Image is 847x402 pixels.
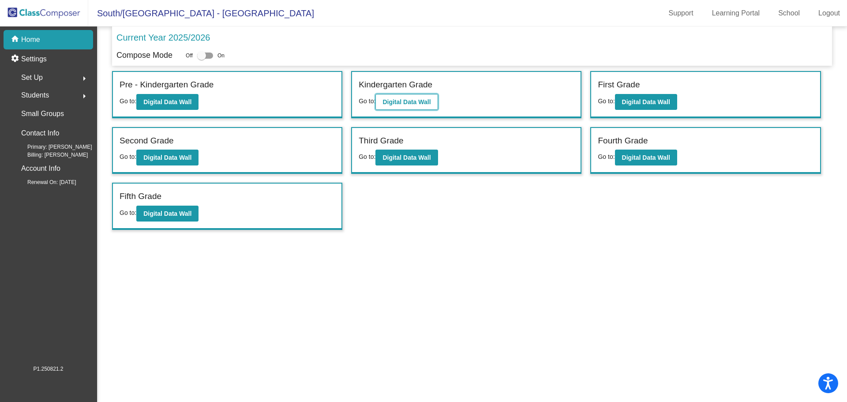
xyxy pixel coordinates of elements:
span: Off [186,52,193,60]
b: Digital Data Wall [622,98,670,105]
button: Digital Data Wall [136,94,199,110]
p: Current Year 2025/2026 [116,31,210,44]
mat-icon: arrow_right [79,73,90,84]
span: Go to: [359,98,375,105]
p: Compose Mode [116,49,172,61]
mat-icon: arrow_right [79,91,90,101]
label: Third Grade [359,135,403,147]
b: Digital Data Wall [143,154,191,161]
span: Students [21,89,49,101]
mat-icon: home [11,34,21,45]
label: Fourth Grade [598,135,648,147]
a: School [771,6,807,20]
p: Contact Info [21,127,59,139]
span: Billing: [PERSON_NAME] [13,151,88,159]
span: On [217,52,225,60]
b: Digital Data Wall [622,154,670,161]
span: Primary: [PERSON_NAME] [13,143,92,151]
span: Go to: [120,153,136,160]
button: Digital Data Wall [136,150,199,165]
label: Pre - Kindergarten Grade [120,79,214,91]
span: Renewal On: [DATE] [13,178,76,186]
span: Go to: [598,98,615,105]
label: First Grade [598,79,640,91]
p: Settings [21,54,47,64]
a: Support [662,6,701,20]
b: Digital Data Wall [143,210,191,217]
b: Digital Data Wall [382,154,431,161]
a: Logout [811,6,847,20]
span: Go to: [120,98,136,105]
label: Kindergarten Grade [359,79,432,91]
button: Digital Data Wall [375,150,438,165]
button: Digital Data Wall [375,94,438,110]
button: Digital Data Wall [136,206,199,222]
mat-icon: settings [11,54,21,64]
p: Account Info [21,162,60,175]
p: Home [21,34,40,45]
label: Fifth Grade [120,190,161,203]
p: Small Groups [21,108,64,120]
b: Digital Data Wall [143,98,191,105]
span: South/[GEOGRAPHIC_DATA] - [GEOGRAPHIC_DATA] [88,6,314,20]
button: Digital Data Wall [615,94,677,110]
span: Go to: [359,153,375,160]
span: Set Up [21,71,43,84]
a: Learning Portal [705,6,767,20]
span: Go to: [598,153,615,160]
button: Digital Data Wall [615,150,677,165]
span: Go to: [120,209,136,216]
b: Digital Data Wall [382,98,431,105]
label: Second Grade [120,135,174,147]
